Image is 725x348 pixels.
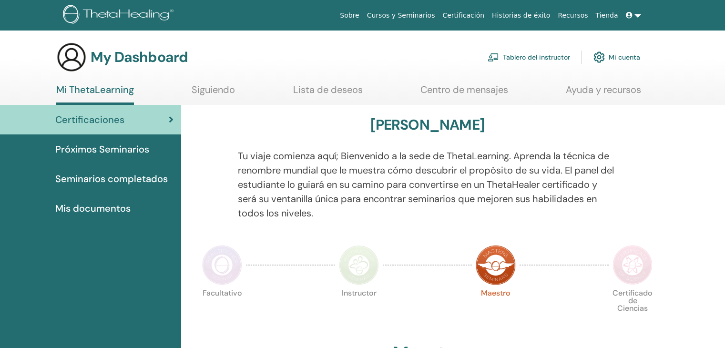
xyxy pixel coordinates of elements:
img: Practitioner [202,245,242,285]
a: Ayuda y recursos [566,84,641,102]
p: Instructor [339,289,379,329]
span: Mis documentos [55,201,131,215]
img: Instructor [339,245,379,285]
a: Mi cuenta [593,47,640,68]
img: chalkboard-teacher.svg [488,53,499,61]
span: Próximos Seminarios [55,142,149,156]
p: Maestro [476,289,516,329]
img: Certificate of Science [613,245,653,285]
a: Historias de éxito [488,7,554,24]
a: Centro de mensajes [420,84,508,102]
p: Facultativo [202,289,242,329]
a: Mi ThetaLearning [56,84,134,105]
a: Certificación [439,7,488,24]
img: Master [476,245,516,285]
span: Seminarios completados [55,172,168,186]
a: Lista de deseos [293,84,363,102]
a: Siguiendo [192,84,235,102]
a: Tienda [592,7,622,24]
a: Cursos y Seminarios [363,7,439,24]
h3: [PERSON_NAME] [370,116,484,133]
a: Tablero del instructor [488,47,570,68]
p: Certificado de Ciencias [613,289,653,329]
img: generic-user-icon.jpg [56,42,87,72]
a: Sobre [336,7,363,24]
img: logo.png [63,5,177,26]
p: Tu viaje comienza aquí; Bienvenido a la sede de ThetaLearning. Aprenda la técnica de renombre mun... [238,149,617,220]
a: Recursos [554,7,592,24]
h3: My Dashboard [91,49,188,66]
img: cog.svg [593,49,605,65]
span: Certificaciones [55,113,124,127]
